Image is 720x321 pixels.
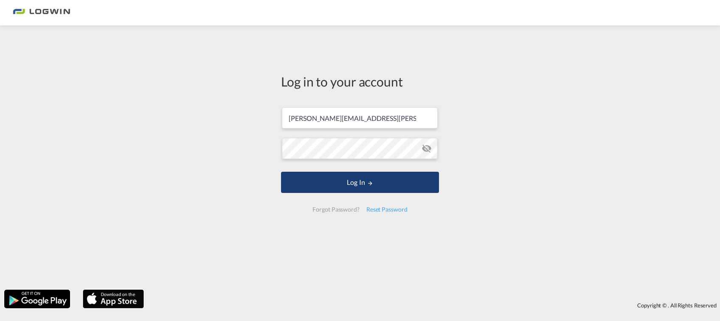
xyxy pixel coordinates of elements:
div: Copyright © . All Rights Reserved [148,298,720,313]
div: Forgot Password? [309,202,363,217]
img: google.png [3,289,71,309]
img: apple.png [82,289,145,309]
div: Log in to your account [281,73,439,90]
input: Enter email/phone number [282,107,438,128]
button: LOGIN [281,172,439,193]
img: 2761ae10d95411efa20a1f5e0282d2d7.png [13,3,70,22]
md-icon: icon-eye-off [422,143,432,154]
div: Reset Password [363,202,411,217]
